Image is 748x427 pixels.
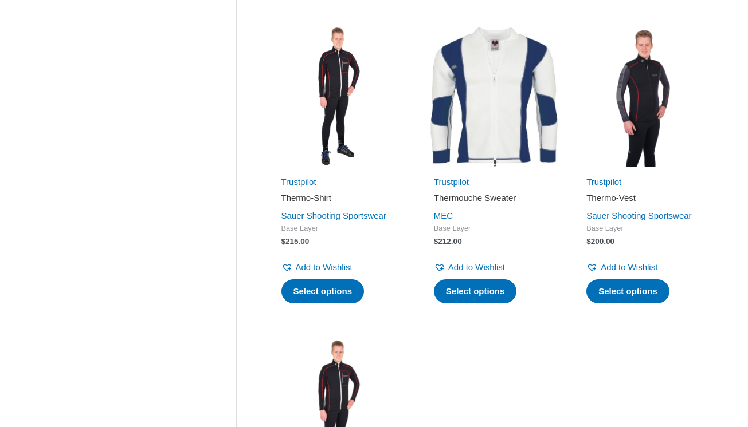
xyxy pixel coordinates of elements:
[586,192,707,204] h2: Thermo-Vest
[448,262,505,272] span: Add to Wishlist
[586,177,621,187] a: Trustpilot
[601,262,657,272] span: Add to Wishlist
[586,211,691,220] a: Sauer Shooting Sportswear
[281,259,353,275] a: Add to Wishlist
[281,177,316,187] a: Trustpilot
[434,192,554,204] h2: Thermouche Sweater
[434,279,517,303] a: Select options for “Thermouche Sweater”
[586,192,707,208] a: Thermo-Vest
[576,26,717,167] img: Thermo-Vest
[434,224,554,234] span: Base Layer
[281,237,310,246] bdi: 215.00
[434,259,505,275] a: Add to Wishlist
[434,211,453,220] a: MEC
[434,192,554,208] a: Thermouche Sweater
[281,237,286,246] span: $
[281,224,402,234] span: Base Layer
[434,237,438,246] span: $
[296,262,353,272] span: Add to Wishlist
[586,237,591,246] span: $
[586,259,657,275] a: Add to Wishlist
[281,279,365,303] a: Select options for “Thermo-Shirt”
[586,237,614,246] bdi: 200.00
[281,192,402,204] h2: Thermo-Shirt
[271,26,412,167] img: Thermo-Shirt and Thermo-Leggings
[434,237,462,246] bdi: 212.00
[586,279,669,303] a: Select options for “Thermo-Vest”
[424,26,565,167] img: thermouche Sweater
[586,224,707,234] span: Base Layer
[281,211,386,220] a: Sauer Shooting Sportswear
[434,177,469,187] a: Trustpilot
[281,192,402,208] a: Thermo-Shirt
